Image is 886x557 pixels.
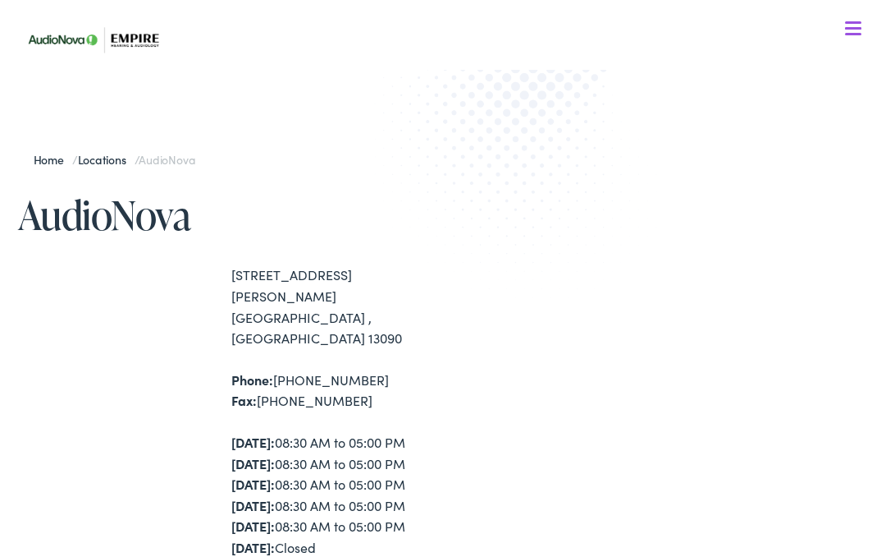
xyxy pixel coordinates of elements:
span: / / [34,151,195,168]
strong: [DATE]: [231,496,275,514]
div: [PHONE_NUMBER] [PHONE_NUMBER] [231,370,443,412]
strong: Fax: [231,391,257,409]
strong: [DATE]: [231,538,275,556]
strong: [DATE]: [231,517,275,535]
strong: [DATE]: [231,433,275,451]
a: Home [34,151,72,168]
a: Locations [78,151,135,168]
span: AudioNova [139,151,194,168]
div: [STREET_ADDRESS][PERSON_NAME] [GEOGRAPHIC_DATA] , [GEOGRAPHIC_DATA] 13090 [231,265,443,348]
strong: [DATE]: [231,475,275,493]
a: What We Offer [30,66,869,117]
strong: [DATE]: [231,454,275,472]
strong: Phone: [231,371,273,389]
h1: AudioNova [18,193,443,237]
